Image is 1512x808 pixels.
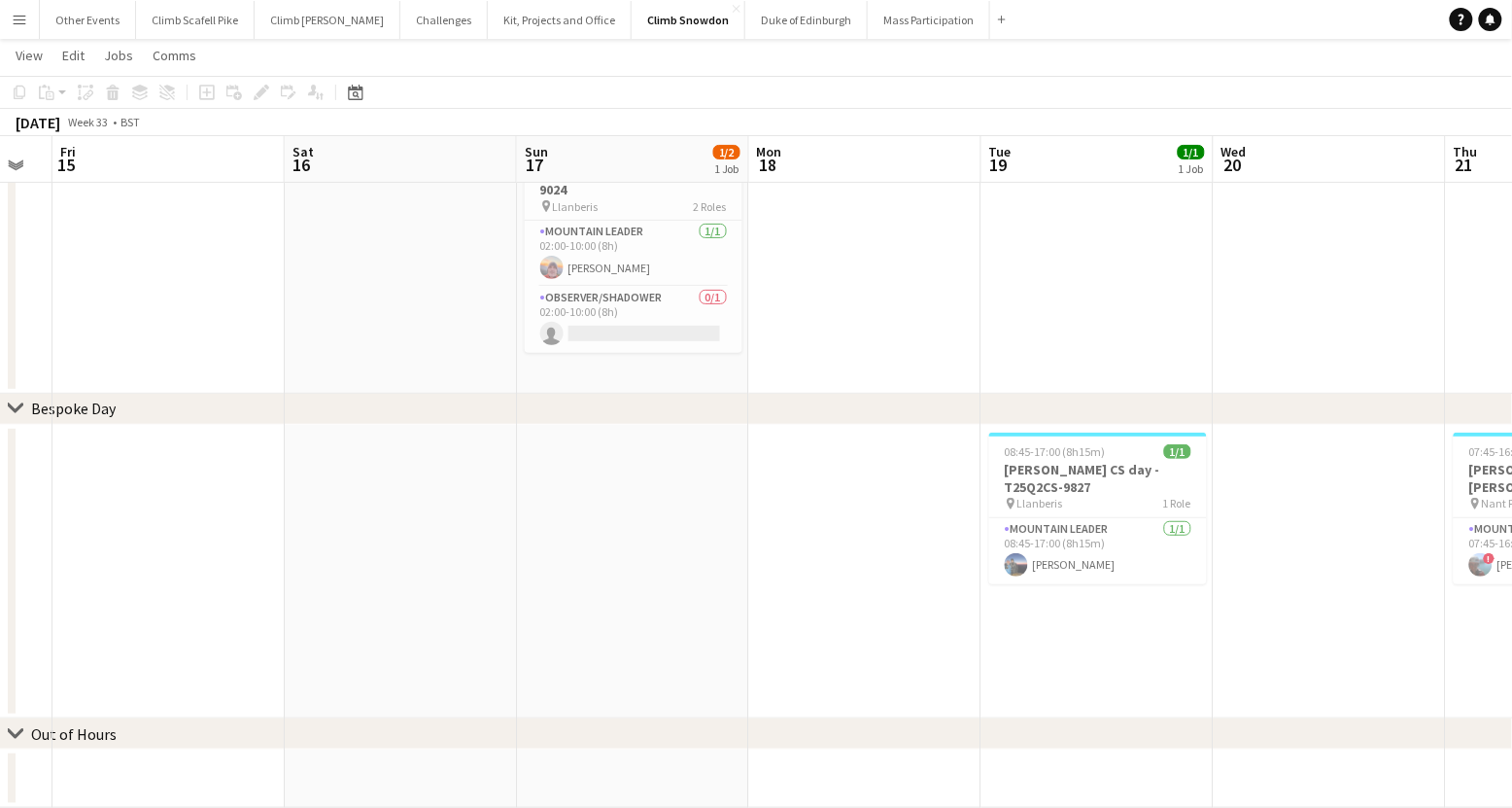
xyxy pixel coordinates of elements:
[104,47,133,64] span: Jobs
[64,115,113,129] span: Week 33
[400,1,488,39] button: Challenges
[54,43,92,68] a: Edit
[40,1,136,39] button: Other Events
[745,1,868,39] button: Duke of Edinburgh
[153,47,196,64] span: Comms
[96,43,141,68] a: Jobs
[868,1,990,39] button: Mass Participation
[255,1,400,39] button: Climb [PERSON_NAME]
[120,115,140,129] div: BST
[16,113,60,132] div: [DATE]
[62,47,85,64] span: Edit
[31,724,117,744] div: Out of Hours
[31,399,116,418] div: Bespoke Day
[16,47,43,64] span: View
[488,1,632,39] button: Kit, Projects and Office
[8,43,51,68] a: View
[145,43,204,68] a: Comms
[632,1,745,39] button: Climb Snowdon
[136,1,255,39] button: Climb Scafell Pike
